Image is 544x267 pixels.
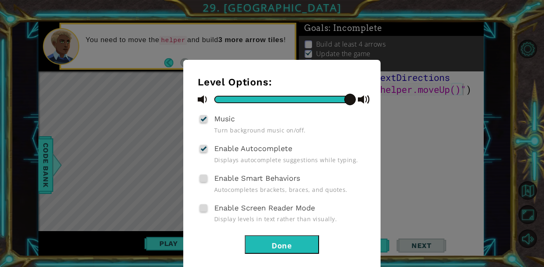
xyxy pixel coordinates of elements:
span: Music [214,114,235,123]
span: Displays autocomplete suggestions while typing. [214,156,366,164]
span: Autocompletes brackets, braces, and quotes. [214,186,366,194]
button: Done [245,235,319,254]
span: Enable Smart Behaviors [214,174,300,182]
h3: Level Options: [198,76,366,88]
span: Enable Autocomplete [214,144,292,153]
span: Enable Screen Reader Mode [214,203,315,212]
span: Turn background music on/off. [214,126,366,134]
span: Display levels in text rather than visually. [214,215,366,223]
